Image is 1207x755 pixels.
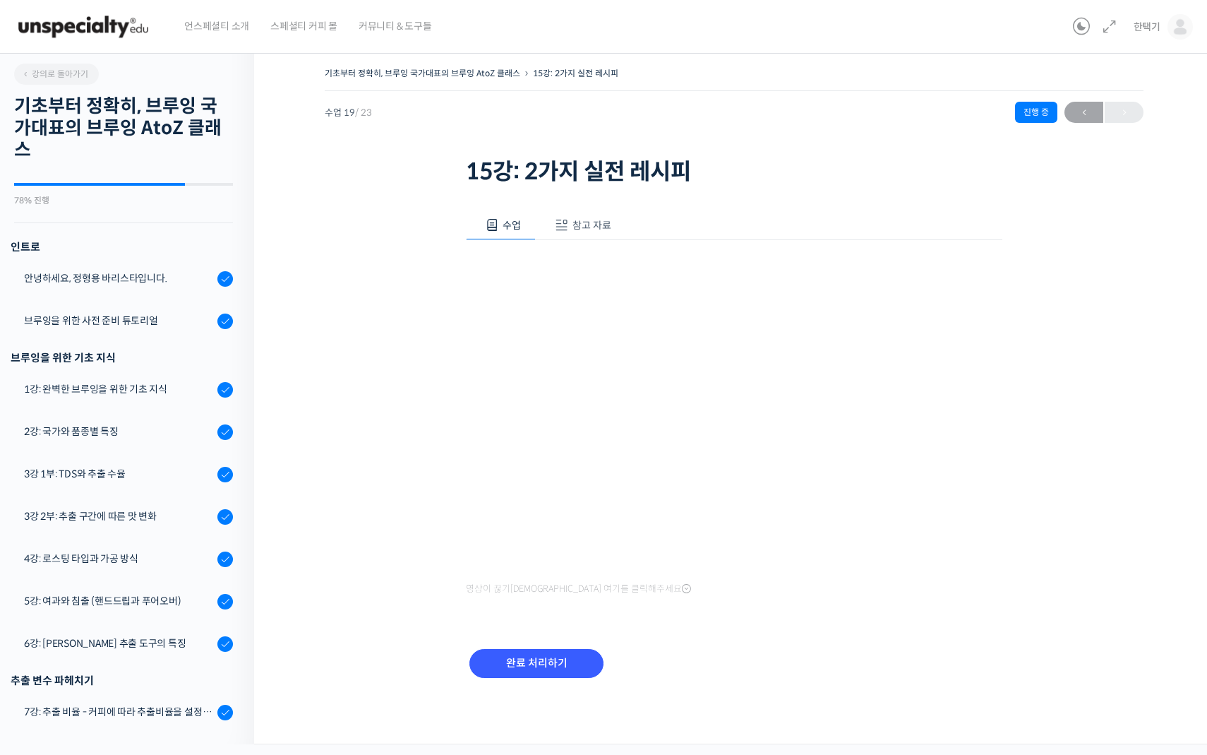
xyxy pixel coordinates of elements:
[355,107,372,119] span: / 23
[1015,102,1057,123] div: 진행 중
[466,583,691,595] span: 영상이 끊기[DEMOGRAPHIC_DATA] 여기를 클릭해주세요
[14,95,233,162] h2: 기초부터 정확히, 브루잉 국가대표의 브루잉 AtoZ 클래스
[1064,103,1103,122] span: ←
[11,348,233,367] div: 브루잉을 위한 기초 지식
[24,424,213,439] div: 2강: 국가와 품종별 특징
[1064,102,1103,123] a: ←이전
[1134,20,1160,33] span: 한택기
[572,219,611,232] span: 참고 자료
[24,466,213,482] div: 3강 1부: TDS와 추출 수율
[24,636,213,651] div: 6강: [PERSON_NAME] 추출 도구의 특징
[11,237,233,256] h3: 인트로
[533,68,618,78] a: 15강: 2가지 실전 레시피
[24,381,213,397] div: 1강: 완벽한 브루잉을 위한 기초 지식
[24,509,213,524] div: 3강 2부: 추출 구간에 따른 맛 변화
[24,551,213,566] div: 4강: 로스팅 타입과 가공 방식
[11,671,233,690] div: 추출 변수 파헤치기
[503,219,521,232] span: 수업
[469,649,603,678] input: 완료 처리하기
[24,593,213,609] div: 5강: 여과와 침출 (핸드드립과 푸어오버)
[325,68,520,78] a: 기초부터 정확히, 브루잉 국가대표의 브루잉 AtoZ 클래스
[24,704,213,720] div: 7강: 추출 비율 - 커피에 따라 추출비율을 설정하는 방법
[24,271,213,286] div: 안녕하세요, 정형용 바리스타입니다.
[466,158,1002,185] h1: 15강: 2가지 실전 레시피
[14,196,233,205] div: 78% 진행
[21,69,88,79] span: 강의로 돌아가기
[325,108,372,117] span: 수업 19
[24,313,213,328] div: 브루잉을 위한 사전 준비 튜토리얼
[14,64,99,85] a: 강의로 돌아가기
